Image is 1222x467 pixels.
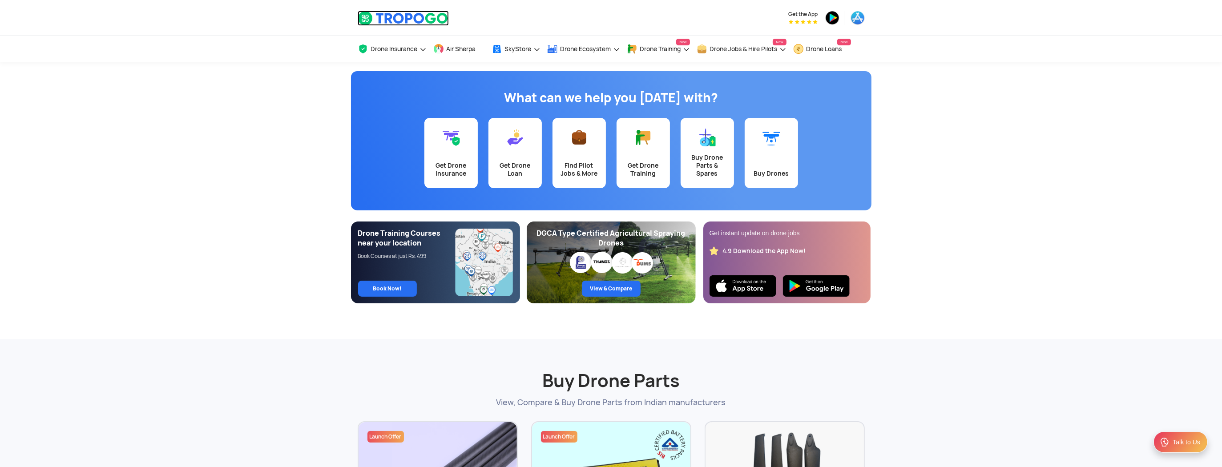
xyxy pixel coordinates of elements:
[553,118,606,188] a: Find Pilot Jobs & More
[505,45,532,52] span: SkyStore
[534,229,689,248] div: DGCA Type Certified Agricultural Spraying Drones
[698,129,716,146] img: Buy Drone Parts & Spares
[789,11,818,18] span: Get the App
[488,118,542,188] a: Get Drone Loan
[825,11,839,25] img: playstore
[371,45,418,52] span: Drone Insurance
[710,246,718,255] img: star_rating
[676,39,690,45] span: New
[837,39,851,45] span: New
[723,247,806,255] div: 4.9 Download the App Now!
[547,36,620,62] a: Drone Ecosystem
[358,397,865,408] p: View, Compare & Buy Drone Parts from Indian manufacturers
[358,36,427,62] a: Drone Insurance
[558,161,601,177] div: Find Pilot Jobs & More
[358,89,865,107] h1: What can we help you [DATE] with?
[561,45,611,52] span: Drone Ecosystem
[640,45,681,52] span: Drone Training
[424,118,478,188] a: Get Drone Insurance
[622,161,665,177] div: Get Drone Training
[358,11,449,26] img: TropoGo Logo
[430,161,472,177] div: Get Drone Insurance
[634,129,652,146] img: Get Drone Training
[543,433,575,440] span: Launch Offer
[370,433,402,440] span: Launch Offer
[686,153,729,177] div: Buy Drone Parts & Spares
[358,253,456,260] div: Book Courses at just Rs. 499
[1173,438,1200,447] div: Talk to Us
[851,11,865,25] img: appstore
[442,129,460,146] img: Get Drone Insurance
[710,229,864,238] div: Get instant update on drone jobs
[783,275,850,297] img: Playstore
[807,45,842,52] span: Drone Loans
[582,281,641,297] a: View & Compare
[793,36,851,62] a: Drone LoansNew
[494,161,536,177] div: Get Drone Loan
[789,20,818,24] img: App Raking
[358,229,456,248] div: Drone Training Courses near your location
[627,36,690,62] a: Drone TrainingNew
[1159,437,1170,447] img: ic_Support.svg
[710,45,778,52] span: Drone Jobs & Hire Pilots
[506,129,524,146] img: Get Drone Loan
[492,36,540,62] a: SkyStore
[750,169,793,177] div: Buy Drones
[358,281,417,297] a: Book Now!
[745,118,798,188] a: Buy Drones
[697,36,786,62] a: Drone Jobs & Hire PilotsNew
[447,45,476,52] span: Air Sherpa
[617,118,670,188] a: Get Drone Training
[710,275,776,297] img: Ios
[762,129,780,146] img: Buy Drones
[681,118,734,188] a: Buy Drone Parts & Spares
[570,129,588,146] img: Find Pilot Jobs & More
[433,36,485,62] a: Air Sherpa
[773,39,786,45] span: New
[358,348,865,392] h2: Buy Drone Parts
